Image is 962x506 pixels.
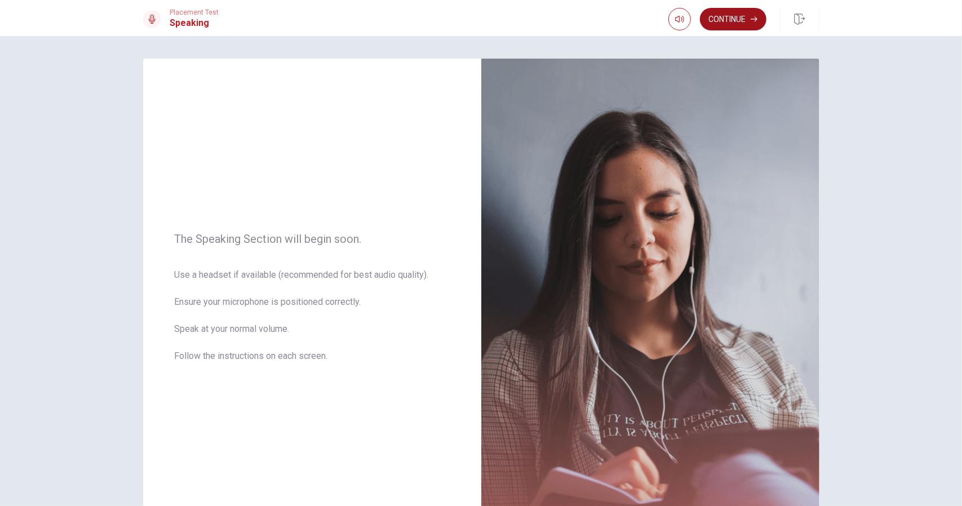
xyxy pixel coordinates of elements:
span: The Speaking Section will begin soon. [175,232,450,246]
h1: Speaking [170,16,219,30]
button: Continue [700,8,766,30]
span: Use a headset if available (recommended for best audio quality). Ensure your microphone is positi... [175,268,450,376]
span: Placement Test [170,8,219,16]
